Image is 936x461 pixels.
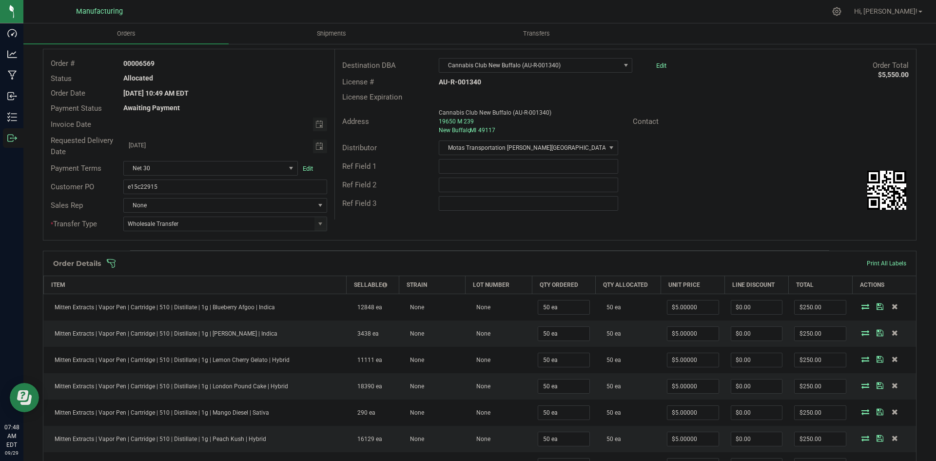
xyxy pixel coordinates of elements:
span: Transfers [510,29,563,38]
input: 0 [795,380,846,393]
span: Shipments [304,29,359,38]
input: 0 [795,432,846,446]
input: 0 [667,353,719,367]
th: Unit Price [661,276,725,294]
span: Save Order Detail [873,303,887,309]
span: None [471,409,490,416]
span: Save Order Detail [873,356,887,362]
span: Toggle calendar [313,140,327,153]
span: Delete Order Detail [887,435,902,441]
span: 3438 ea [352,330,379,337]
span: Save Order Detail [873,435,887,441]
a: Edit [656,62,666,69]
span: Order Total [873,61,909,70]
div: Manage settings [831,7,843,16]
span: None [405,357,424,363]
input: 0 [667,380,719,393]
p: 09/29 [4,449,19,457]
inline-svg: Inventory [7,112,17,122]
span: Transfer Type [51,220,97,228]
span: Requested Delivery Date [51,136,113,156]
a: Orders [23,23,229,44]
th: Total [788,276,852,294]
span: 50 ea [602,383,621,390]
span: Invoice Date [51,120,91,129]
span: 16129 ea [352,436,382,442]
input: 0 [538,380,589,393]
span: Delete Order Detail [887,303,902,309]
span: 50 ea [602,436,621,442]
input: 0 [731,380,782,393]
input: 0 [731,327,782,341]
input: 0 [667,301,719,314]
th: Qty Allocated [596,276,661,294]
span: None [405,330,424,337]
p: 07:48 AM EDT [4,423,19,449]
inline-svg: Inbound [7,91,17,101]
span: , [469,127,470,134]
th: Actions [852,276,916,294]
span: Ref Field 2 [342,180,376,189]
th: Strain [399,276,466,294]
span: MI [470,127,476,134]
input: 0 [731,353,782,367]
span: None [471,304,490,311]
iframe: Resource center [10,383,39,412]
qrcode: 00006569 [867,171,906,210]
span: Customer PO [51,182,94,191]
span: Mitten Extracts | Vapor Pen | Cartridge | 510 | Distillate | 1g | Peach Kush | Hybrid [50,436,266,442]
th: Qty Ordered [532,276,596,294]
input: 0 [538,432,589,446]
span: Ref Field 1 [342,162,376,171]
span: 290 ea [352,409,375,416]
input: 0 [795,301,846,314]
input: 0 [731,432,782,446]
span: Cannabis Club New Buffalo (AU-R-001340) [439,59,620,72]
input: 0 [667,432,719,446]
span: 18390 ea [352,383,382,390]
span: None [471,330,490,337]
span: None [405,304,424,311]
input: 0 [538,301,589,314]
a: Transfers [434,23,639,44]
span: Ref Field 3 [342,199,376,208]
span: None [405,409,424,416]
span: Address [342,117,369,126]
span: Mitten Extracts | Vapor Pen | Cartridge | 510 | Distillate | 1g | Lemon Cherry Gelato | Hybrid [50,357,290,363]
span: Sales Rep [51,201,83,210]
inline-svg: Outbound [7,133,17,143]
span: Mitten Extracts | Vapor Pen | Cartridge | 510 | Distillate | 1g | London Pound Cake | Hybrid [50,383,288,390]
a: Edit [303,165,313,172]
strong: AU-R-001340 [439,78,481,86]
strong: 00006569 [123,60,155,67]
input: 0 [667,327,719,341]
h1: Order Details [53,260,101,267]
span: Delete Order Detail [887,330,902,336]
span: Manufacturing [76,7,123,16]
th: Lot Number [466,276,532,294]
input: 0 [795,353,846,367]
input: 0 [795,406,846,420]
th: Sellable [347,276,399,294]
span: None [471,436,490,442]
span: Mitten Extracts | Vapor Pen | Cartridge | 510 | Distillate | 1g | Blueberry Afgoo | Indica [50,304,275,311]
span: Cannabis Club New Buffalo (AU-R-001340) [439,109,551,116]
strong: Allocated [123,74,153,82]
span: Mitten Extracts | Vapor Pen | Cartridge | 510 | Distillate | 1g | Mango Diesel | Sativa [50,409,269,416]
inline-svg: Dashboard [7,28,17,38]
th: Line Discount [725,276,789,294]
strong: [DATE] 10:49 AM EDT [123,89,189,97]
span: Orders [104,29,149,38]
span: Order Date [51,89,85,98]
input: 0 [538,406,589,420]
span: New Buffalo [439,127,471,134]
th: Item [44,276,347,294]
span: 50 ea [602,330,621,337]
strong: $5,550.00 [878,71,909,79]
span: None [471,383,490,390]
span: Save Order Detail [873,382,887,388]
span: Status [51,74,72,83]
span: Delete Order Detail [887,409,902,415]
span: Distributor [342,143,377,152]
span: Destination DBA [342,61,396,70]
